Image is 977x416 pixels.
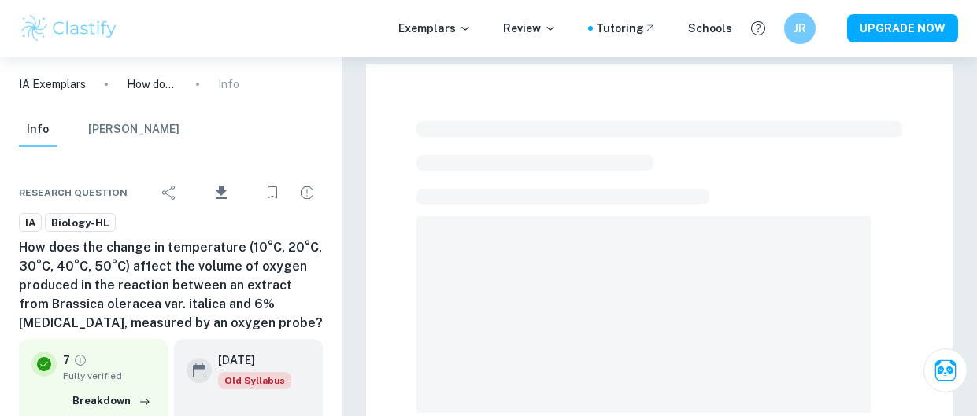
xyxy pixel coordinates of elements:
[20,215,41,231] span: IA
[63,369,155,383] span: Fully verified
[218,352,279,369] h6: [DATE]
[218,372,291,389] span: Old Syllabus
[19,238,323,333] h6: How does the change in temperature (10°C, 20°C, 30°C, 40°C, 50°C) affect the volume of oxygen pro...
[46,215,115,231] span: Biology-HL
[596,20,657,37] a: Tutoring
[847,14,958,42] button: UPGRADE NOW
[127,75,177,93] p: How does the change in temperature (10°C, 20°C, 30°C, 40°C, 50°C) affect the volume of oxygen pro...
[68,389,155,413] button: Breakdown
[19,75,86,93] a: IA Exemplars
[45,213,116,233] a: Biology-HL
[503,20,557,37] p: Review
[745,15,772,42] button: Help and Feedback
[218,372,291,389] div: Starting from the May 2025 session, the Biology IA requirements have changed. It's OK to refer to...
[923,348,968,392] button: Ask Clai
[257,177,288,208] div: Bookmark
[19,112,57,147] button: Info
[291,177,323,208] div: Report issue
[19,186,128,200] span: Research question
[88,112,179,147] button: [PERSON_NAME]
[791,20,809,37] h6: JR
[688,20,732,37] a: Schools
[784,13,816,44] button: JR
[19,13,119,44] img: Clastify logo
[63,352,70,369] p: 7
[154,177,185,208] div: Share
[73,353,87,367] a: Grade fully verified
[398,20,472,37] p: Exemplars
[19,213,42,233] a: IA
[218,75,239,93] p: Info
[188,172,254,213] div: Download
